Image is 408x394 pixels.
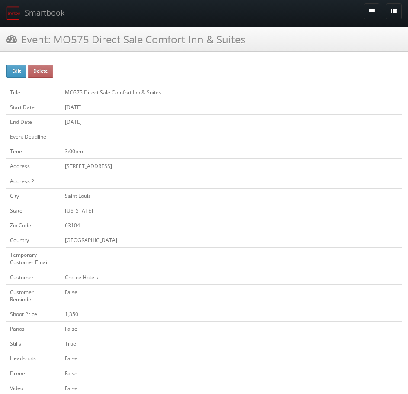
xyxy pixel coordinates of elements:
td: City [6,188,61,203]
td: 1,350 [61,307,402,321]
td: Saint Louis [61,188,402,203]
td: Panos [6,322,61,336]
td: Customer Reminder [6,284,61,307]
td: [DATE] [61,100,402,114]
td: Address 2 [6,174,61,188]
td: Headshots [6,351,61,366]
td: False [61,322,402,336]
h3: Event: MO575 Direct Sale Comfort Inn & Suites [6,32,245,47]
img: smartbook-logo.png [6,6,20,20]
td: Temporary Customer Email [6,248,61,270]
td: Drone [6,366,61,381]
td: Time [6,144,61,159]
td: [GEOGRAPHIC_DATA] [61,233,402,248]
td: Start Date [6,100,61,114]
td: Event Deadline [6,129,61,144]
button: Edit [6,65,26,78]
td: Zip Code [6,218,61,233]
td: Choice Hotels [61,270,402,284]
td: True [61,336,402,351]
td: [STREET_ADDRESS] [61,159,402,174]
td: 63104 [61,218,402,233]
td: Title [6,85,61,100]
td: Country [6,233,61,248]
button: Delete [28,65,53,78]
td: Address [6,159,61,174]
td: [DATE] [61,114,402,129]
td: 3:00pm [61,144,402,159]
td: [US_STATE] [61,203,402,218]
td: End Date [6,114,61,129]
td: State [6,203,61,218]
td: Stills [6,336,61,351]
td: False [61,366,402,381]
td: Shoot Price [6,307,61,321]
td: False [61,284,402,307]
td: MO575 Direct Sale Comfort Inn & Suites [61,85,402,100]
td: False [61,351,402,366]
td: Customer [6,270,61,284]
